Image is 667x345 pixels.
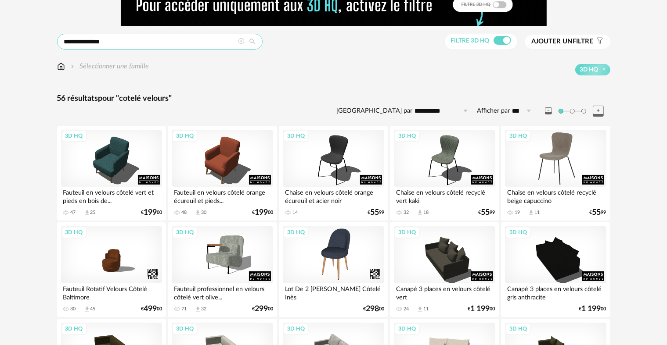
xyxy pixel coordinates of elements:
div: 45 [90,306,96,312]
div: 3D HQ [283,227,309,238]
div: 71 [181,306,187,312]
div: Fauteuil professionnel en velours côtelé vert olive... [172,283,273,301]
div: 47 [71,210,76,216]
a: 3D HQ Fauteuil professionnel en velours côtelé vert olive... 71 Download icon 32 €29900 [168,222,277,317]
a: 3D HQ Chaise en velours côtelé recyclé beige capuccino 19 Download icon 11 €5599 [501,126,610,221]
div: 32 [404,210,409,216]
a: 3D HQ Lot De 2 [PERSON_NAME] Côtelé Inès €29800 [279,222,388,317]
div: Sélectionner une famille [69,61,149,71]
a: 3D HQ Canapé 3 places en velours côtelé gris anthracite €1 19900 [501,222,610,317]
div: 19 [515,210,520,216]
div: 30 [201,210,206,216]
div: € 00 [252,210,273,216]
a: 3D HQ Fauteuil Rotatif Velours Côtelé Baltimore 80 Download icon 45 €49900 [57,222,166,317]
span: 1 199 [582,306,601,312]
div: 32 [201,306,206,312]
label: Afficher par [477,107,510,115]
div: € 99 [368,210,384,216]
div: € 00 [252,306,273,312]
div: 3D HQ [172,227,198,238]
span: Download icon [195,306,201,313]
label: [GEOGRAPHIC_DATA] par [337,107,413,115]
a: 3D HQ Fauteuil en velours côtelé vert et pieds en bois de... 47 Download icon 25 €19900 [57,126,166,221]
div: Fauteuil en velours côtelé orange écureuil et pieds... [172,187,273,204]
span: 199 [255,210,268,216]
div: 11 [423,306,429,312]
span: Download icon [84,306,90,313]
span: 499 [144,306,157,312]
span: 199 [144,210,157,216]
a: 3D HQ Chaise en velours côtelé orange écureuil et acier noir 14 €5599 [279,126,388,221]
div: 3D HQ [394,323,420,334]
div: Lot De 2 [PERSON_NAME] Côtelé Inès [283,283,384,301]
div: 56 résultats [57,94,610,104]
div: Canapé 3 places en velours côtelé gris anthracite [505,283,606,301]
div: 3D HQ [505,130,531,142]
div: 3D HQ [394,227,420,238]
div: 3D HQ [505,323,531,334]
div: € 00 [468,306,495,312]
button: Ajouter unfiltre Filter icon [525,35,610,49]
div: Fauteuil en velours côtelé vert et pieds en bois de... [61,187,162,204]
div: 25 [90,210,96,216]
div: Fauteuil Rotatif Velours Côtelé Baltimore [61,283,162,301]
div: 24 [404,306,409,312]
div: 48 [181,210,187,216]
div: 3D HQ [61,130,87,142]
span: 55 [370,210,379,216]
div: 14 [292,210,298,216]
a: 3D HQ Fauteuil en velours côtelé orange écureuil et pieds... 48 Download icon 30 €19900 [168,126,277,221]
div: 11 [534,210,540,216]
span: Download icon [528,210,534,216]
span: Filtre 3D HQ [451,38,490,44]
span: 3D HQ [580,66,598,74]
div: 3D HQ [61,323,87,334]
span: Download icon [84,210,90,216]
img: svg+xml;base64,PHN2ZyB3aWR0aD0iMTYiIGhlaWdodD0iMTYiIHZpZXdCb3g9IjAgMCAxNiAxNiIgZmlsbD0ibm9uZSIgeG... [69,61,76,71]
div: Chaise en velours côtelé recyclé beige capuccino [505,187,606,204]
div: € 00 [141,306,162,312]
span: 55 [481,210,490,216]
span: 298 [366,306,379,312]
img: svg+xml;base64,PHN2ZyB3aWR0aD0iMTYiIGhlaWdodD0iMTciIHZpZXdCb3g9IjAgMCAxNiAxNyIgZmlsbD0ibm9uZSIgeG... [57,61,65,71]
div: € 00 [141,210,162,216]
div: 3D HQ [505,227,531,238]
span: 1 199 [471,306,490,312]
div: 3D HQ [172,323,198,334]
div: 3D HQ [283,323,309,334]
div: 3D HQ [394,130,420,142]
span: Download icon [417,210,423,216]
div: Chaise en velours côtelé orange écureuil et acier noir [283,187,384,204]
div: Canapé 3 places en velours côtelé vert [394,283,495,301]
span: Download icon [417,306,423,313]
span: Filter icon [594,37,604,46]
div: € 00 [363,306,384,312]
a: 3D HQ Canapé 3 places en velours côtelé vert 24 Download icon 11 €1 19900 [390,222,499,317]
div: 3D HQ [172,130,198,142]
div: 3D HQ [283,130,309,142]
div: € 99 [590,210,606,216]
div: Chaise en velours côtelé recyclé vert kaki [394,187,495,204]
div: € 00 [579,306,606,312]
div: € 99 [479,210,495,216]
span: Download icon [195,210,201,216]
span: 299 [255,306,268,312]
div: 80 [71,306,76,312]
span: 55 [592,210,601,216]
span: pour "cotelé velours" [98,95,172,103]
a: 3D HQ Chaise en velours côtelé recyclé vert kaki 32 Download icon 18 €5599 [390,126,499,221]
span: filtre [532,37,594,46]
span: Ajouter un [532,38,573,45]
div: 3D HQ [61,227,87,238]
div: 18 [423,210,429,216]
